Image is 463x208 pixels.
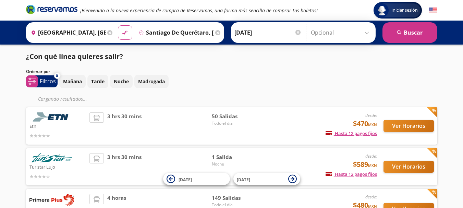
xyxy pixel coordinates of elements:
button: Tarde [87,75,108,88]
p: Mañana [63,78,82,85]
p: Filtros [40,77,56,85]
small: MXN [368,163,377,168]
p: Tarde [91,78,105,85]
button: Mañana [59,75,86,88]
button: English [429,6,437,15]
button: Noche [110,75,133,88]
em: desde: [365,112,377,118]
span: 50 Salidas [212,112,260,120]
p: Ordenar por [26,69,50,75]
em: desde: [365,153,377,159]
em: Cargando resultados ... [38,96,87,102]
em: desde: [365,194,377,200]
span: $589 [353,159,377,170]
button: Ver Horarios [383,161,434,173]
p: Etn [29,122,86,130]
span: Hasta 12 pagos fijos [326,171,377,177]
button: Ver Horarios [383,120,434,132]
p: Turistar Lujo [29,162,86,171]
input: Buscar Destino [136,24,214,41]
input: Opcional [311,24,372,41]
img: Etn [29,112,74,122]
span: 149 Salidas [212,194,260,202]
p: ¿Con qué línea quieres salir? [26,51,123,62]
span: Todo el día [212,120,260,126]
img: Turistar Lujo [29,153,74,162]
span: Iniciar sesión [389,7,421,14]
span: Hasta 12 pagos fijos [326,130,377,136]
span: 3 hrs 30 mins [107,153,142,180]
button: Madrugada [134,75,169,88]
p: Noche [114,78,129,85]
button: [DATE] [233,173,300,185]
input: Elegir Fecha [234,24,302,41]
i: Brand Logo [26,4,77,14]
input: Buscar Origen [28,24,106,41]
p: Madrugada [138,78,165,85]
em: ¡Bienvenido a la nueva experiencia de compra de Reservamos, una forma más sencilla de comprar tus... [80,7,318,14]
span: 1 Salida [212,153,260,161]
span: 0 [56,73,58,79]
span: 3 hrs 30 mins [107,112,142,139]
button: [DATE] [163,173,230,185]
span: Noche [212,161,260,167]
button: 0Filtros [26,75,58,87]
span: [DATE] [237,176,250,182]
img: Primera Plus [29,194,74,206]
button: Buscar [382,22,437,43]
span: $470 [353,119,377,129]
span: Todo el día [212,202,260,208]
span: [DATE] [179,176,192,182]
small: MXN [368,122,377,127]
a: Brand Logo [26,4,77,16]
